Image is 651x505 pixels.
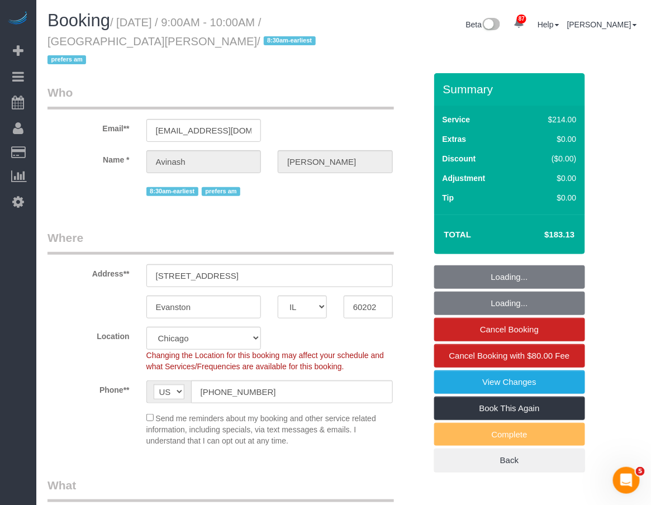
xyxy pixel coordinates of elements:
div: ($0.00) [525,153,577,164]
a: Book This Again [434,397,585,420]
div: $0.00 [525,173,577,184]
input: Last Name* [278,150,393,173]
label: Name * [39,150,138,165]
a: Beta [466,20,501,29]
label: Discount [443,153,476,164]
a: View Changes [434,370,585,394]
label: Location [39,327,138,342]
span: 87 [517,15,526,23]
label: Tip [443,192,454,203]
span: 8:30am-earliest [264,36,316,45]
span: 8:30am-earliest [146,187,198,196]
span: Send me reminders about my booking and other service related information, including specials, via... [146,414,376,445]
a: Help [538,20,559,29]
a: [PERSON_NAME] [567,20,637,29]
label: Service [443,114,471,125]
label: Adjustment [443,173,486,184]
span: Cancel Booking with $80.00 Fee [449,351,570,360]
span: Booking [47,11,110,30]
input: First Name** [146,150,262,173]
small: / [DATE] / 9:00AM - 10:00AM / [GEOGRAPHIC_DATA][PERSON_NAME] [47,16,319,66]
div: $214.00 [525,114,577,125]
input: Zip Code** [344,296,393,318]
span: prefers am [47,55,86,64]
img: Automaid Logo [7,11,29,27]
a: Back [434,449,585,472]
h4: $183.13 [511,230,574,240]
div: $0.00 [525,192,577,203]
h3: Summary [443,83,579,96]
div: $0.00 [525,134,577,145]
legend: Who [47,84,394,109]
span: 5 [636,467,645,476]
a: Cancel Booking [434,318,585,341]
iframe: Intercom live chat [613,467,640,494]
label: Extras [443,134,467,145]
span: Changing the Location for this booking may affect your schedule and what Services/Frequencies are... [146,351,384,371]
strong: Total [444,230,472,239]
a: Cancel Booking with $80.00 Fee [434,344,585,368]
img: New interface [482,18,500,32]
legend: What [47,477,394,502]
legend: Where [47,230,394,255]
a: 87 [508,11,530,36]
span: prefers am [202,187,240,196]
